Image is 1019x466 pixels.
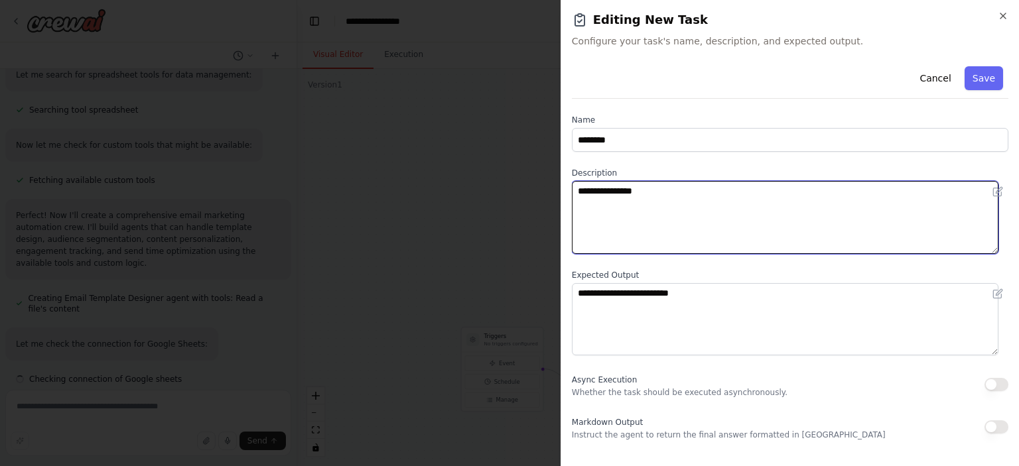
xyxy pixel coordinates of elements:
[990,184,1006,200] button: Open in editor
[572,270,1008,280] label: Expected Output
[572,430,886,440] p: Instruct the agent to return the final answer formatted in [GEOGRAPHIC_DATA]
[572,11,1008,29] h2: Editing New Task
[572,115,1008,125] label: Name
[572,375,637,384] span: Async Execution
[572,387,787,398] p: Whether the task should be executed asynchronously.
[912,66,959,90] button: Cancel
[990,286,1006,302] button: Open in editor
[572,34,1008,48] span: Configure your task's name, description, and expected output.
[965,66,1003,90] button: Save
[572,168,1008,178] label: Description
[572,418,643,427] span: Markdown Output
